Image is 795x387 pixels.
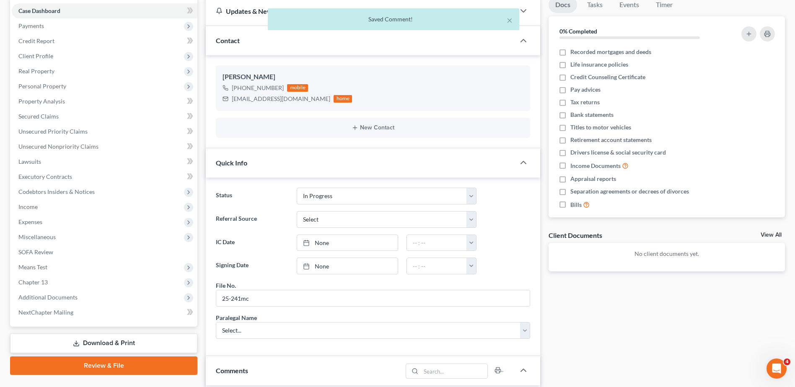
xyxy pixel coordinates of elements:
[570,48,651,56] span: Recorded mortgages and deeds
[570,60,628,69] span: Life insurance policies
[212,258,292,274] label: Signing Date
[12,139,197,154] a: Unsecured Nonpriority Claims
[12,94,197,109] a: Property Analysis
[10,356,197,375] a: Review & File
[216,36,240,44] span: Contact
[12,3,197,18] a: Case Dashboard
[18,188,95,195] span: Codebtors Insiders & Notices
[18,233,56,240] span: Miscellaneous
[570,136,652,144] span: Retirement account statements
[212,211,292,228] label: Referral Source
[216,366,248,374] span: Comments
[216,313,257,322] div: Paralegal Name
[549,231,602,240] div: Client Documents
[570,148,666,157] span: Drivers license & social security card
[570,123,631,132] span: Titles to motor vehicles
[12,124,197,139] a: Unsecured Priority Claims
[18,7,60,14] span: Case Dashboard
[12,154,197,169] a: Lawsuits
[570,111,614,119] span: Bank statements
[18,37,54,44] span: Credit Report
[12,169,197,184] a: Executory Contracts
[212,188,292,204] label: Status
[297,258,398,274] a: None
[407,258,467,274] input: -- : --
[297,235,398,251] a: None
[216,281,236,290] div: File No.
[18,248,53,255] span: SOFA Review
[18,263,47,271] span: Means Test
[18,67,54,75] span: Real Property
[12,305,197,320] a: NextChapter Mailing
[18,98,65,105] span: Property Analysis
[570,201,582,209] span: Bills
[507,15,513,25] button: ×
[18,113,59,120] span: Secured Claims
[18,128,88,135] span: Unsecured Priority Claims
[334,95,352,103] div: home
[555,250,778,258] p: No client documents yet.
[12,245,197,260] a: SOFA Review
[212,235,292,251] label: IC Date
[559,28,597,35] strong: 0% Completed
[232,84,284,92] div: [PHONE_NUMBER]
[570,162,621,170] span: Income Documents
[761,232,782,238] a: View All
[18,173,72,180] span: Executory Contracts
[18,309,73,316] span: NextChapter Mailing
[216,7,505,15] div: Updates & News
[12,34,197,49] a: Credit Report
[767,359,787,379] iframe: Intercom live chat
[18,143,98,150] span: Unsecured Nonpriority Claims
[216,290,530,306] input: --
[18,203,38,210] span: Income
[570,73,645,81] span: Credit Counseling Certificate
[784,359,790,365] span: 4
[12,109,197,124] a: Secured Claims
[223,72,523,82] div: [PERSON_NAME]
[18,52,53,59] span: Client Profile
[18,279,48,286] span: Chapter 13
[570,98,600,106] span: Tax returns
[421,364,487,378] input: Search...
[18,294,78,301] span: Additional Documents
[216,159,247,167] span: Quick Info
[570,175,616,183] span: Appraisal reports
[287,84,308,92] div: mobile
[223,124,523,131] button: New Contact
[274,15,513,23] div: Saved Comment!
[570,85,601,94] span: Pay advices
[10,333,197,353] a: Download & Print
[18,158,41,165] span: Lawsuits
[18,83,66,90] span: Personal Property
[570,187,689,196] span: Separation agreements or decrees of divorces
[232,95,330,103] div: [EMAIL_ADDRESS][DOMAIN_NAME]
[407,235,467,251] input: -- : --
[18,218,42,225] span: Expenses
